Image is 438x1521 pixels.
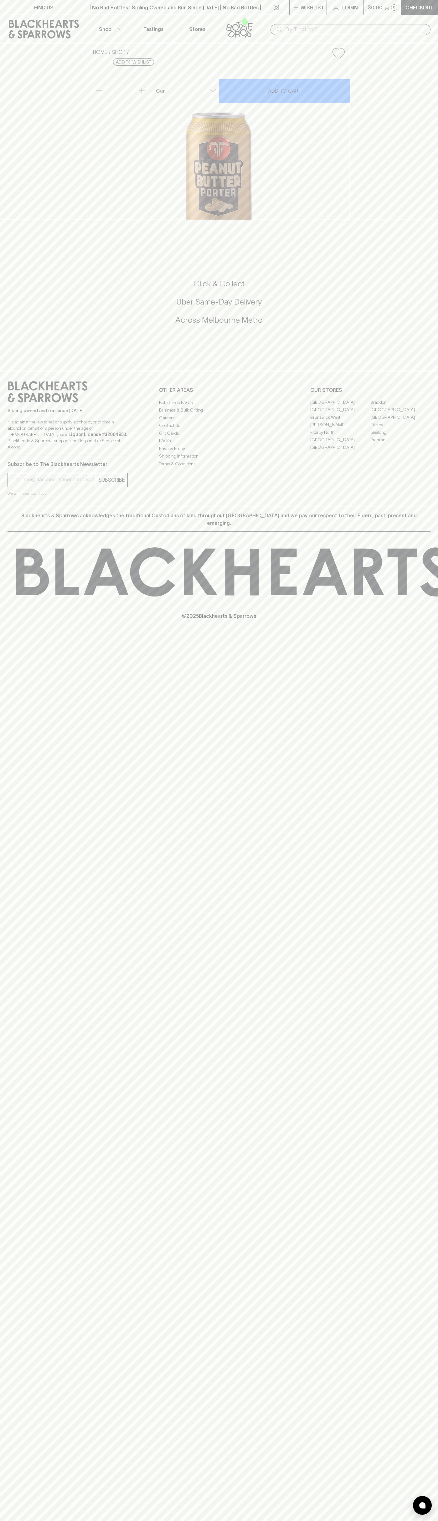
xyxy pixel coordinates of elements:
[189,25,205,33] p: Stores
[159,445,279,452] a: Privacy Policy
[96,473,127,487] button: SUBSCRIBE
[310,406,370,414] a: [GEOGRAPHIC_DATA]
[301,4,324,11] p: Wishlist
[159,460,279,468] a: Terms & Conditions
[153,84,219,97] div: Can
[310,399,370,406] a: [GEOGRAPHIC_DATA]
[310,386,430,394] p: OUR STORES
[175,15,219,43] a: Stores
[159,386,279,394] p: OTHER AREAS
[8,315,430,325] h5: Across Melbourne Metro
[370,421,430,429] a: Fitzroy
[286,24,425,34] input: Try "Pinot noir"
[99,476,125,484] p: SUBSCRIBE
[12,512,426,527] p: Blackhearts & Sparrows acknowledges the traditional Custodians of land throughout [GEOGRAPHIC_DAT...
[8,297,430,307] h5: Uber Same-Day Delivery
[405,4,434,11] p: Checkout
[310,421,370,429] a: [PERSON_NAME]
[342,4,358,11] p: Login
[159,429,279,437] a: Gift Cards
[8,419,128,450] p: It is against the law to sell or supply alcohol to, or to obtain alcohol on behalf of a person un...
[310,429,370,436] a: Fitzroy North
[159,399,279,406] a: Bottle Drop FAQ's
[330,46,347,62] button: Add to wishlist
[156,87,166,95] p: Can
[370,406,430,414] a: [GEOGRAPHIC_DATA]
[69,432,126,437] strong: Liquor License #32064953
[310,414,370,421] a: Brunswick West
[268,87,301,95] p: ADD TO CART
[159,414,279,422] a: Careers
[88,64,350,220] img: 70938.png
[219,79,350,103] button: ADD TO CART
[13,475,96,485] input: e.g. jane@blackheartsandsparrows.com.au
[113,58,154,66] button: Add to wishlist
[370,399,430,406] a: Braddon
[159,437,279,445] a: FAQ's
[112,49,126,55] a: SHOP
[8,460,128,468] p: Subscribe to The Blackhearts Newsletter
[159,407,279,414] a: Business & Bulk Gifting
[370,414,430,421] a: [GEOGRAPHIC_DATA]
[34,4,54,11] p: FIND US
[8,279,430,289] h5: Click & Collect
[143,25,163,33] p: Tastings
[368,4,383,11] p: $0.00
[370,429,430,436] a: Geelong
[131,15,175,43] a: Tastings
[159,453,279,460] a: Shipping Information
[370,436,430,444] a: Prahran
[99,25,111,33] p: Shop
[310,436,370,444] a: [GEOGRAPHIC_DATA]
[8,490,128,497] p: We will never spam you
[310,444,370,451] a: [GEOGRAPHIC_DATA]
[88,15,132,43] button: Shop
[8,253,430,358] div: Call to action block
[93,49,107,55] a: HOME
[393,6,395,9] p: 0
[159,422,279,429] a: Contact Us
[419,1502,425,1508] img: bubble-icon
[8,407,128,414] p: Sibling owned and run since [DATE]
